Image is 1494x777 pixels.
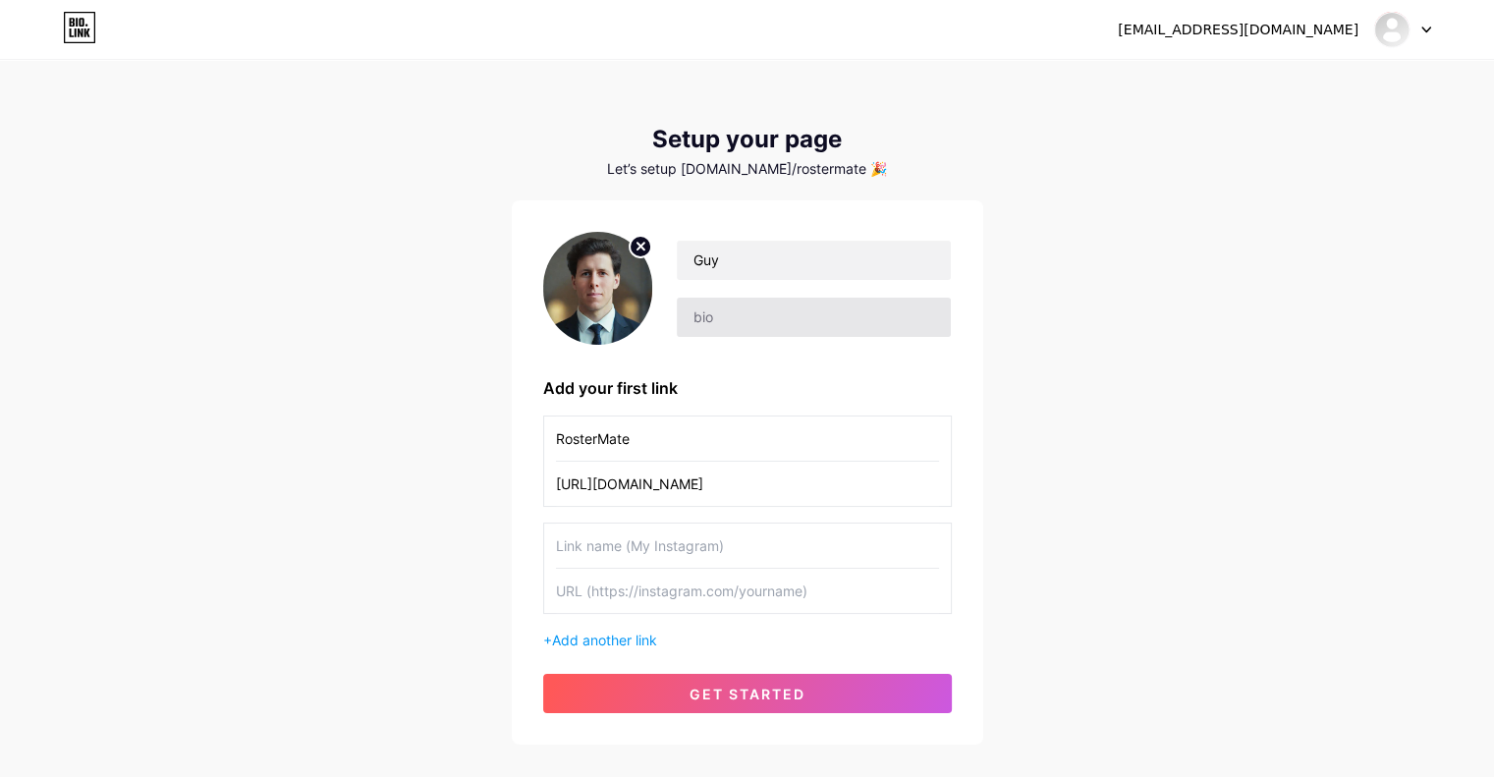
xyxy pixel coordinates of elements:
div: [EMAIL_ADDRESS][DOMAIN_NAME] [1118,20,1358,40]
img: rostermate [1373,11,1411,48]
div: Setup your page [512,126,983,153]
input: Link name (My Instagram) [556,416,939,461]
input: bio [677,298,950,337]
div: Let’s setup [DOMAIN_NAME]/rostermate 🎉 [512,161,983,177]
span: Add another link [552,632,657,648]
input: Your name [677,241,950,280]
span: get started [690,686,805,702]
button: get started [543,674,952,713]
div: + [543,630,952,650]
input: Link name (My Instagram) [556,524,939,568]
input: URL (https://instagram.com/yourname) [556,462,939,506]
input: URL (https://instagram.com/yourname) [556,569,939,613]
div: Add your first link [543,376,952,400]
img: profile pic [543,232,653,345]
